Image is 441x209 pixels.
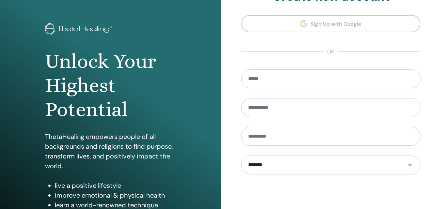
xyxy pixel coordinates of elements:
li: improve emotional & physical health [55,190,176,200]
h1: Unlock Your Highest Potential [45,49,176,122]
p: ThetaHealing empowers people of all backgrounds and religions to find purpose, transform lives, a... [45,132,176,171]
span: or [324,48,338,56]
li: live a positive lifestyle [55,181,176,190]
